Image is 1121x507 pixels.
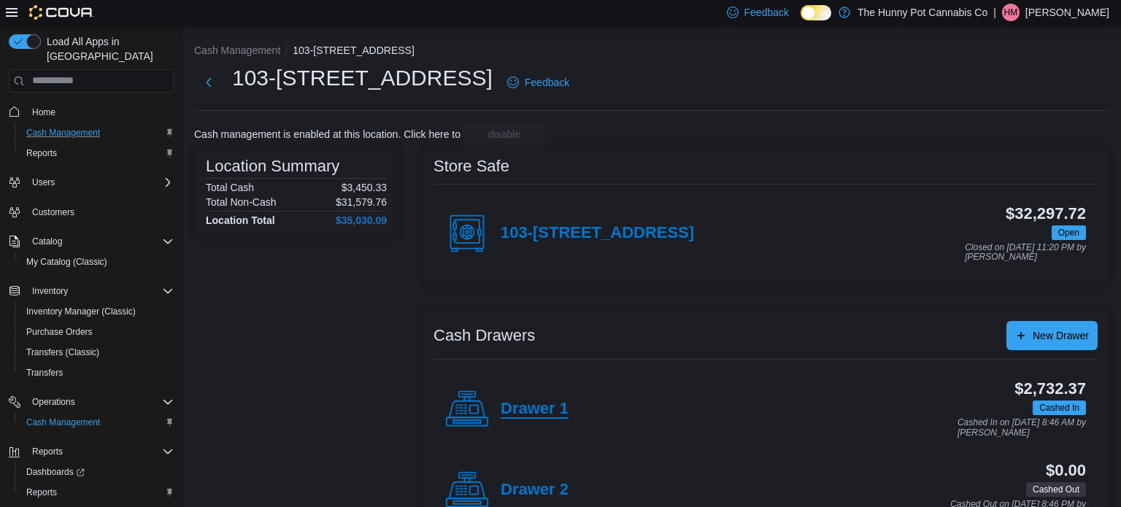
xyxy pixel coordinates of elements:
[20,344,174,361] span: Transfers (Classic)
[20,364,69,382] a: Transfers
[26,367,63,379] span: Transfers
[26,204,80,221] a: Customers
[1025,4,1109,21] p: [PERSON_NAME]
[3,441,180,462] button: Reports
[20,303,142,320] a: Inventory Manager (Classic)
[15,412,180,433] button: Cash Management
[26,174,61,191] button: Users
[20,144,174,162] span: Reports
[20,414,106,431] a: Cash Management
[1058,226,1079,239] span: Open
[26,326,93,338] span: Purchase Orders
[958,418,1086,438] p: Cashed In on [DATE] 8:46 AM by [PERSON_NAME]
[3,101,180,123] button: Home
[434,158,509,175] h3: Store Safe
[206,196,277,208] h6: Total Non-Cash
[20,124,106,142] a: Cash Management
[20,463,90,481] a: Dashboards
[29,5,94,20] img: Cova
[20,364,174,382] span: Transfers
[1006,321,1098,350] button: New Drawer
[1006,205,1086,222] h3: $32,297.72
[232,63,493,93] h1: 103-[STREET_ADDRESS]
[20,463,174,481] span: Dashboards
[15,301,180,322] button: Inventory Manager (Classic)
[20,323,174,341] span: Purchase Orders
[1052,225,1086,240] span: Open
[336,214,387,226] h4: $35,030.09
[501,224,694,243] h4: 103-[STREET_ADDRESS]
[15,342,180,363] button: Transfers (Classic)
[26,174,174,191] span: Users
[194,43,1109,61] nav: An example of EuiBreadcrumbs
[1046,462,1086,479] h3: $0.00
[20,344,105,361] a: Transfers (Classic)
[1004,4,1018,21] span: HM
[1026,482,1086,497] span: Cashed Out
[206,214,275,226] h4: Location Total
[15,123,180,143] button: Cash Management
[32,285,68,297] span: Inventory
[32,236,62,247] span: Catalog
[342,182,387,193] p: $3,450.33
[3,392,180,412] button: Operations
[26,393,81,411] button: Operations
[26,256,107,268] span: My Catalog (Classic)
[434,327,535,344] h3: Cash Drawers
[501,481,569,500] h4: Drawer 2
[32,396,75,408] span: Operations
[15,363,180,383] button: Transfers
[41,34,174,63] span: Load All Apps in [GEOGRAPHIC_DATA]
[501,68,575,97] a: Feedback
[293,44,415,56] button: 103-[STREET_ADDRESS]
[463,123,545,146] button: disable
[32,446,63,457] span: Reports
[26,282,174,300] span: Inventory
[1033,400,1086,415] span: Cashed In
[20,144,63,162] a: Reports
[3,231,180,252] button: Catalog
[26,127,100,139] span: Cash Management
[20,124,174,142] span: Cash Management
[194,44,280,56] button: Cash Management
[20,414,174,431] span: Cash Management
[206,182,254,193] h6: Total Cash
[488,127,520,142] span: disable
[32,206,74,218] span: Customers
[32,107,55,118] span: Home
[15,462,180,482] a: Dashboards
[15,252,180,272] button: My Catalog (Classic)
[1002,4,1020,21] div: Hailey Minda
[26,347,99,358] span: Transfers (Classic)
[26,104,61,121] a: Home
[26,417,100,428] span: Cash Management
[15,322,180,342] button: Purchase Orders
[15,143,180,163] button: Reports
[965,243,1086,263] p: Closed on [DATE] 11:20 PM by [PERSON_NAME]
[26,233,68,250] button: Catalog
[32,177,55,188] span: Users
[501,400,569,419] h4: Drawer 1
[20,484,63,501] a: Reports
[26,282,74,300] button: Inventory
[858,4,987,21] p: The Hunny Pot Cannabis Co
[744,5,789,20] span: Feedback
[26,443,69,460] button: Reports
[20,253,113,271] a: My Catalog (Classic)
[3,281,180,301] button: Inventory
[15,482,180,503] button: Reports
[20,253,174,271] span: My Catalog (Classic)
[1014,380,1086,398] h3: $2,732.37
[3,172,180,193] button: Users
[993,4,996,21] p: |
[3,201,180,222] button: Customers
[206,158,339,175] h3: Location Summary
[26,443,174,460] span: Reports
[525,75,569,90] span: Feedback
[26,147,57,159] span: Reports
[1033,483,1079,496] span: Cashed Out
[26,203,174,221] span: Customers
[336,196,387,208] p: $31,579.76
[20,303,174,320] span: Inventory Manager (Classic)
[801,20,801,21] span: Dark Mode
